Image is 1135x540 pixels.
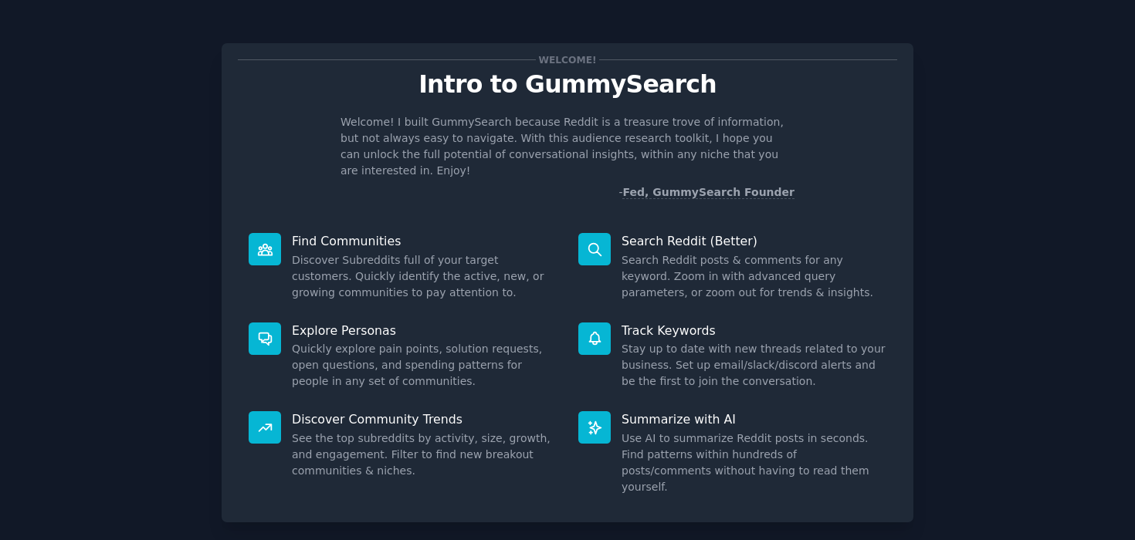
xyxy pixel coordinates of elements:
[238,71,897,98] p: Intro to GummySearch
[292,411,557,427] p: Discover Community Trends
[622,341,886,390] dd: Stay up to date with new threads related to your business. Set up email/slack/discord alerts and ...
[622,186,794,199] a: Fed, GummySearch Founder
[622,233,886,249] p: Search Reddit (Better)
[618,184,794,201] div: -
[536,52,599,68] span: Welcome!
[622,252,886,301] dd: Search Reddit posts & comments for any keyword. Zoom in with advanced query parameters, or zoom o...
[622,322,886,339] p: Track Keywords
[292,252,557,301] dd: Discover Subreddits full of your target customers. Quickly identify the active, new, or growing c...
[340,114,794,179] p: Welcome! I built GummySearch because Reddit is a treasure trove of information, but not always ea...
[622,411,886,427] p: Summarize with AI
[292,430,557,479] dd: See the top subreddits by activity, size, growth, and engagement. Filter to find new breakout com...
[622,430,886,495] dd: Use AI to summarize Reddit posts in seconds. Find patterns within hundreds of posts/comments with...
[292,322,557,339] p: Explore Personas
[292,233,557,249] p: Find Communities
[292,341,557,390] dd: Quickly explore pain points, solution requests, open questions, and spending patterns for people ...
